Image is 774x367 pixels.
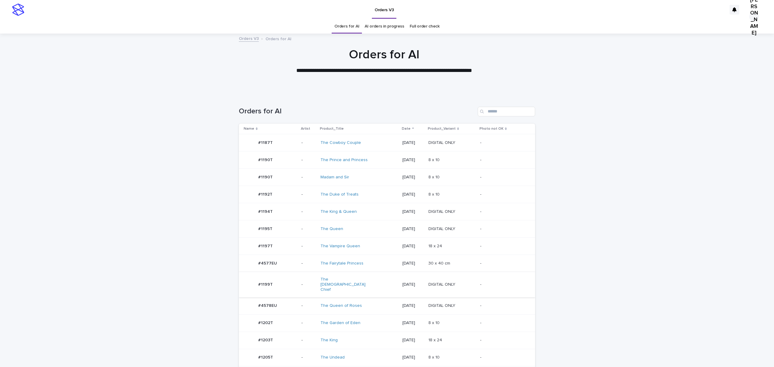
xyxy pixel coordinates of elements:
p: 8 x 10 [428,174,441,180]
a: The Vampire Queen [320,244,360,249]
p: [DATE] [402,244,424,249]
p: - [480,209,525,214]
p: #1190T [258,174,274,180]
tr: #1199T#1199T -The [DEMOGRAPHIC_DATA] Chief [DATE]DIGITAL ONLYDIGITAL ONLY - [239,272,535,297]
p: - [301,338,316,343]
p: - [301,158,316,163]
p: - [301,244,316,249]
tr: #1197T#1197T -The Vampire Queen [DATE]18 x 2418 x 24 - [239,238,535,255]
p: Name [244,125,254,132]
tr: #1205T#1205T -The Undead [DATE]8 x 108 x 10 - [239,349,535,366]
p: 8 x 10 [428,354,441,360]
p: DIGITAL ONLY [428,281,457,287]
tr: #1203T#1203T -The King [DATE]18 x 2418 x 24 - [239,332,535,349]
p: DIGITAL ONLY [428,225,457,232]
input: Search [478,107,535,116]
p: - [480,338,525,343]
p: - [480,320,525,326]
p: - [480,192,525,197]
p: #1199T [258,281,274,287]
p: - [301,320,316,326]
p: [DATE] [402,303,424,308]
a: The Cowboy Couple [320,140,361,145]
p: #1202T [258,319,274,326]
h1: Orders for AI [236,47,532,62]
a: Orders for AI [334,19,359,34]
p: - [480,261,525,266]
p: - [301,175,316,180]
p: - [301,355,316,360]
p: - [480,226,525,232]
a: The Garden of Eden [320,320,360,326]
p: #1194T [258,208,274,214]
tr: #1192T#1192T -The Duke of Treats [DATE]8 x 108 x 10 - [239,186,535,203]
p: [DATE] [402,209,424,214]
tr: #4578EU#4578EU -The Queen of Roses [DATE]DIGITAL ONLYDIGITAL ONLY - [239,297,535,314]
a: The King [320,338,338,343]
tr: #1190T#1190T -Madam and Sir [DATE]8 x 108 x 10 - [239,169,535,186]
p: #1197T [258,242,274,249]
tr: #1195T#1195T -The Queen [DATE]DIGITAL ONLYDIGITAL ONLY - [239,220,535,238]
p: - [301,192,316,197]
p: [DATE] [402,282,424,287]
a: Madam and Sir [320,175,349,180]
h1: Orders for AI [239,107,475,116]
p: Product_Title [320,125,344,132]
p: 8 x 10 [428,156,441,163]
p: Date [402,125,411,132]
p: - [480,244,525,249]
p: - [480,175,525,180]
p: #1190T [258,156,274,163]
a: The [DEMOGRAPHIC_DATA] Chief [320,277,371,292]
p: - [480,355,525,360]
p: [DATE] [402,140,424,145]
p: 8 x 10 [428,191,441,197]
p: [DATE] [402,175,424,180]
p: DIGITAL ONLY [428,139,457,145]
a: The Queen [320,226,343,232]
p: #4577EU [258,260,278,266]
tr: #1202T#1202T -The Garden of Eden [DATE]8 x 108 x 10 - [239,314,535,332]
p: [DATE] [402,338,424,343]
p: [DATE] [402,226,424,232]
p: #1205T [258,354,274,360]
a: Orders V3 [239,35,259,42]
p: - [480,303,525,308]
tr: #4577EU#4577EU -The Fairytale Princess [DATE]30 x 40 cm30 x 40 cm - [239,255,535,272]
p: 8 x 10 [428,319,441,326]
a: The Duke of Treats [320,192,359,197]
p: 30 x 40 cm [428,260,451,266]
a: The Fairytale Princess [320,261,363,266]
a: Full order check [410,19,440,34]
p: - [301,303,316,308]
tr: #1190T#1190T -The Prince and Princess [DATE]8 x 108 x 10 - [239,151,535,169]
p: - [301,209,316,214]
p: [DATE] [402,261,424,266]
p: - [301,282,316,287]
p: Product_Variant [428,125,456,132]
p: DIGITAL ONLY [428,208,457,214]
p: - [301,261,316,266]
p: 18 x 24 [428,336,443,343]
a: AI orders in progress [365,19,404,34]
p: #1187T [258,139,274,145]
a: The Undead [320,355,345,360]
a: The King & Queen [320,209,357,214]
p: Photo not OK [480,125,503,132]
p: - [480,158,525,163]
img: stacker-logo-s-only.png [12,4,24,16]
p: [DATE] [402,355,424,360]
p: #1192T [258,191,274,197]
p: - [480,140,525,145]
a: The Prince and Princess [320,158,368,163]
p: Orders for AI [265,35,291,42]
p: Artist [301,125,310,132]
p: - [301,140,316,145]
p: #1195T [258,225,274,232]
a: The Queen of Roses [320,303,362,308]
p: - [301,226,316,232]
p: 18 x 24 [428,242,443,249]
p: #4578EU [258,302,278,308]
tr: #1194T#1194T -The King & Queen [DATE]DIGITAL ONLYDIGITAL ONLY - [239,203,535,220]
div: [PERSON_NAME] [749,12,759,21]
